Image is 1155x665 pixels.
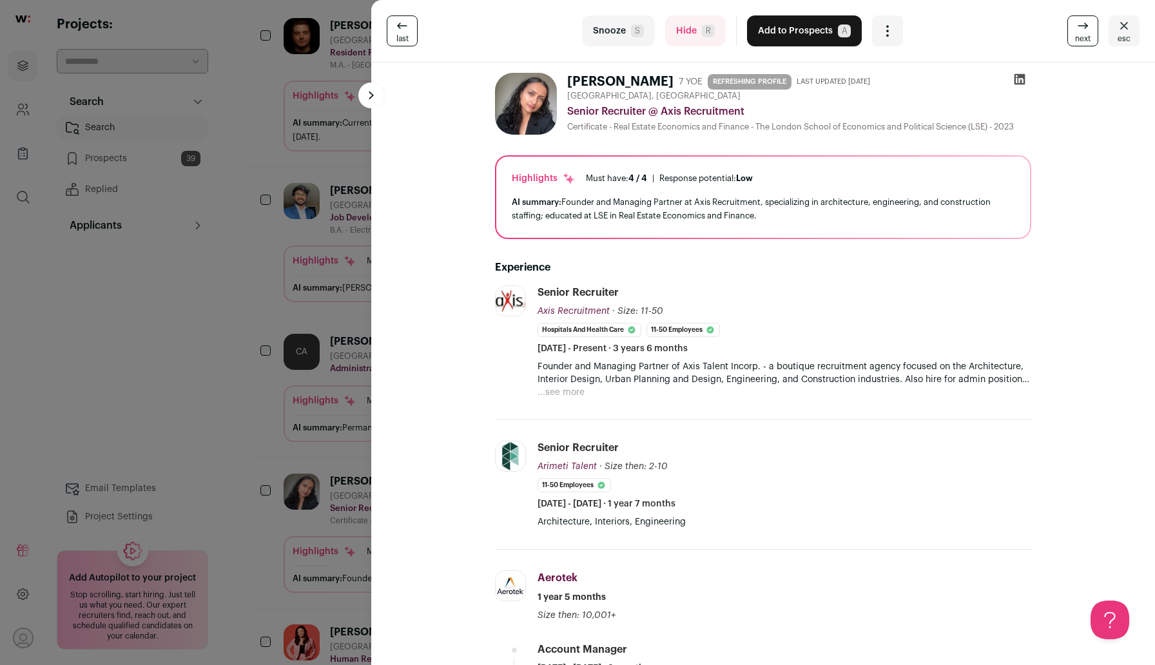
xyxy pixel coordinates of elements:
div: Founder and Managing Partner at Axis Recruitment, specializing in architecture, engineering, and ... [512,195,1014,222]
div: 7 YOE [679,75,703,88]
span: 1 year 5 months [538,591,606,604]
span: AI summary: [512,198,561,206]
span: [GEOGRAPHIC_DATA], [GEOGRAPHIC_DATA] [567,91,741,101]
button: ...see more [538,386,585,399]
h2: Experience [495,260,1031,275]
span: · Size then: 2-10 [599,462,668,471]
li: 11-50 employees [646,323,720,337]
span: Aerotek [538,573,577,583]
img: 4e7db43c4ff078a768a532d318df9802e5e15eee2a3c8e0d989eed79ffabc289.jpg [496,441,525,471]
div: Senior Recruiter [538,441,619,455]
li: 11-50 employees [538,478,611,492]
h1: [PERSON_NAME] [567,73,674,91]
ul: | [586,173,753,184]
button: Add to ProspectsA [747,15,862,46]
div: Senior Recruiter [538,285,619,300]
button: Close [1109,15,1140,46]
span: Size then: 10,001+ [538,611,616,620]
button: SnoozeS [582,15,655,46]
div: Certificate - Real Estate Economics and Finance - The London School of Economics and Political Sc... [567,122,1031,132]
span: Arimeti Talent [538,462,597,471]
div: Must have: [586,173,647,184]
span: REFRESHING PROFILE [708,74,791,90]
span: A [838,24,851,37]
span: esc [1118,34,1131,44]
a: last [387,15,418,46]
iframe: Help Scout Beacon - Open [1091,601,1129,639]
span: [DATE] - Present · 3 years 6 months [538,342,688,355]
span: · Size: 11-50 [612,307,663,316]
span: Axis Recruitment [538,307,610,316]
li: Hospitals and Health Care [538,323,641,337]
span: Last updated [DATE] [797,77,870,87]
div: Senior Recruiter @ Axis Recruitment [567,104,1031,119]
span: R [702,24,715,37]
div: Response potential: [659,173,753,184]
button: Open dropdown [872,15,903,46]
span: 4 / 4 [628,174,647,182]
span: last [396,34,409,44]
span: next [1075,34,1091,44]
span: S [631,24,644,37]
p: Architecture, Interiors, Engineering [538,516,1031,528]
button: HideR [665,15,726,46]
p: Founder and Managing Partner of Axis Talent Incorp. - a boutique recruitment agency focused on th... [538,360,1031,386]
div: Account Manager [538,642,627,657]
img: 173fab98b67801fa929e1fe7a900f59ca2b9168551e1a9dd3e1fb9c13bf9db99.jpg [496,571,525,601]
span: [DATE] - [DATE] · 1 year 7 months [538,497,675,510]
img: 0ccda1b22619a2bdd3c2c7c9b8bd15ff3dbd3c16cd7eee04385d0825adfd2a80 [496,286,525,316]
a: next [1067,15,1098,46]
span: Low [736,174,753,182]
img: 3f6d4d38da56aa7da31019300ce317e9cb472eba8e883dbd5407bc08a6619d1c [495,73,557,135]
div: Highlights [512,172,576,185]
